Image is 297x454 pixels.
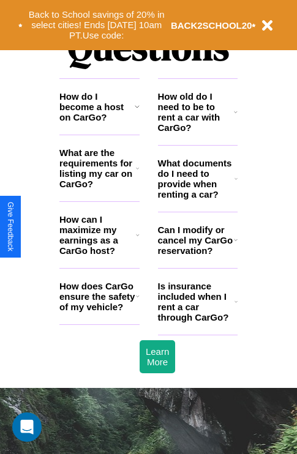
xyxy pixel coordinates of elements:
h3: How do I become a host on CarGo? [59,91,135,122]
h3: How does CarGo ensure the safety of my vehicle? [59,281,136,312]
button: Back to School savings of 20% in select cities! Ends [DATE] 10am PT.Use code: [23,6,171,44]
div: Give Feedback [6,202,15,251]
button: Learn More [140,340,175,373]
div: Open Intercom Messenger [12,412,42,442]
h3: What are the requirements for listing my car on CarGo? [59,147,136,189]
h3: How can I maximize my earnings as a CarGo host? [59,214,136,256]
h3: How old do I need to be to rent a car with CarGo? [158,91,235,133]
h3: What documents do I need to provide when renting a car? [158,158,235,199]
h3: Can I modify or cancel my CarGo reservation? [158,225,234,256]
h3: Is insurance included when I rent a car through CarGo? [158,281,235,322]
b: BACK2SCHOOL20 [171,20,252,31]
